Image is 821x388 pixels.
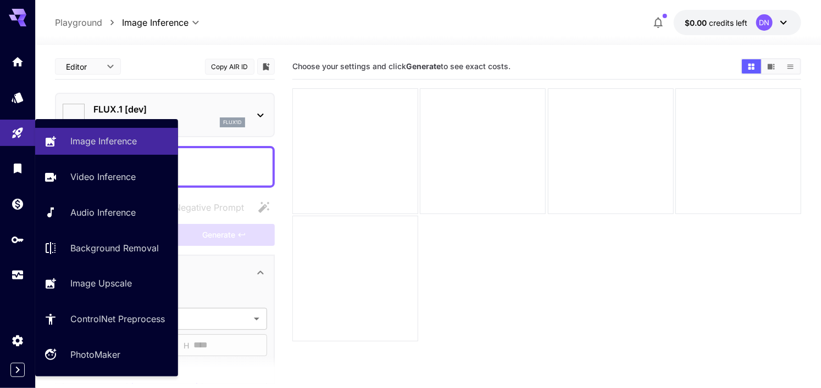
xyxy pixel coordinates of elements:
p: PhotoMaker [70,348,120,361]
p: Video Inference [70,170,136,183]
div: Library [11,161,24,175]
button: Show media in list view [781,59,800,74]
a: PhotoMaker [35,341,178,368]
p: Audio Inference [70,206,136,219]
b: Generate [406,61,441,71]
nav: breadcrumb [55,16,122,29]
span: H [184,339,189,352]
p: ControlNet Preprocess [70,312,165,325]
p: Playground [55,16,102,29]
p: FLUX.1 [dev] [93,103,245,116]
a: Audio Inference [35,199,178,226]
button: Copy AIR ID [205,59,254,75]
div: Usage [11,268,24,282]
a: Background Removal [35,234,178,261]
span: Choose your settings and click to see exact costs. [292,61,511,71]
p: Image Upscale [70,277,132,290]
div: Playground [11,126,24,140]
a: Image Inference [35,128,178,155]
p: flux1d [223,119,242,126]
button: $0.00 [674,10,801,35]
div: Wallet [11,197,24,211]
div: Models [11,91,24,104]
button: Expand sidebar [10,363,25,377]
a: Image Upscale [35,270,178,297]
div: Show media in grid viewShow media in video viewShow media in list view [741,58,801,75]
div: Home [11,55,24,69]
span: Negative Prompt [174,201,244,214]
div: API Keys [11,233,24,246]
span: Negative prompts are not compatible with the selected model. [152,200,253,214]
a: ControlNet Preprocess [35,306,178,333]
p: Background Removal [70,241,159,255]
button: Show media in video view [762,59,781,74]
div: DN [756,14,773,31]
div: Settings [11,334,24,347]
span: credits left [709,18,747,27]
a: Video Inference [35,164,178,190]
div: $0.00 [685,17,747,29]
span: $0.00 [685,18,709,27]
span: Editor [66,61,100,72]
button: Show media in grid view [742,59,761,74]
button: Add to library [261,60,271,73]
p: Image Inference [70,134,137,148]
span: Image Inference [122,16,188,29]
